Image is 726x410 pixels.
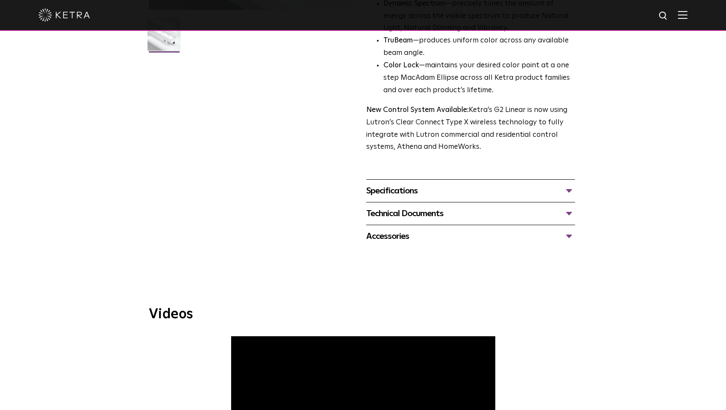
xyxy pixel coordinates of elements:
div: Technical Documents [366,207,575,220]
img: ketra-logo-2019-white [39,9,90,21]
strong: New Control System Available: [366,106,469,114]
li: —produces uniform color across any available beam angle. [383,35,575,60]
div: Specifications [366,184,575,198]
li: —maintains your desired color point at a one step MacAdam Ellipse across all Ketra product famili... [383,60,575,97]
img: G2-Linear-2021-Web-Square [148,18,181,57]
h3: Videos [149,307,578,321]
img: Hamburger%20Nav.svg [678,11,687,19]
strong: Color Lock [383,62,419,69]
div: Accessories [366,229,575,243]
p: Ketra’s G2 Linear is now using Lutron’s Clear Connect Type X wireless technology to fully integra... [366,104,575,154]
strong: TruBeam [383,37,413,44]
img: search icon [658,11,669,21]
